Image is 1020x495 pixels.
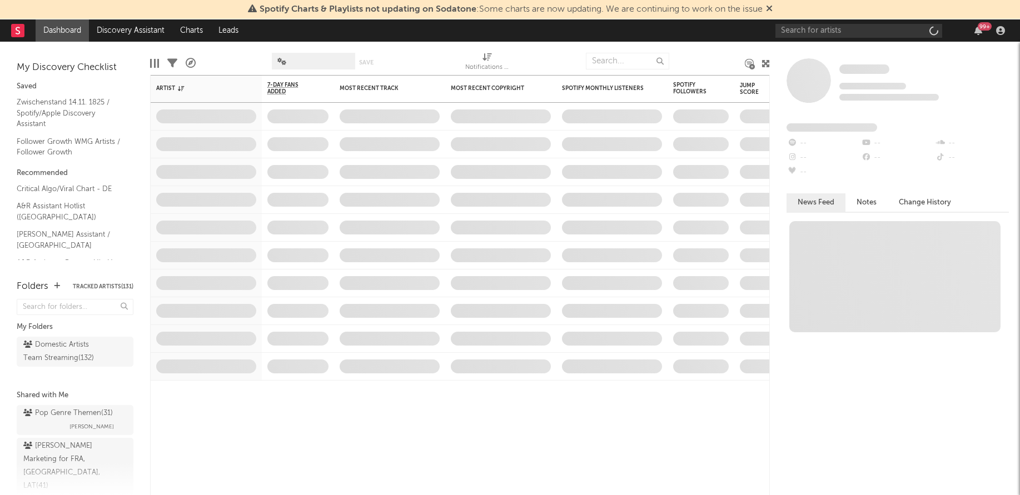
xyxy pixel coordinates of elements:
button: Tracked Artists(131) [73,284,133,289]
div: -- [935,151,1009,165]
button: Save [359,59,374,66]
div: Spotify Monthly Listeners [562,85,645,92]
div: -- [860,151,934,165]
span: 0 fans last week [839,94,939,101]
button: 99+ [974,26,982,35]
a: Domestic Artists Team Streaming(132) [17,337,133,367]
span: Spotify Charts & Playlists not updating on Sodatone [260,5,476,14]
span: Tracking Since: [DATE] [839,83,906,89]
span: Some Artist [839,64,889,74]
div: Most Recent Copyright [451,85,534,92]
div: Pop Genre Themen ( 31 ) [23,407,113,420]
a: A&R Assistant Hotlist ([GEOGRAPHIC_DATA]) [17,200,122,223]
div: Filters [167,47,177,79]
div: A&R Pipeline [186,47,196,79]
div: -- [935,136,1009,151]
span: : Some charts are now updating. We are continuing to work on the issue [260,5,763,14]
div: My Folders [17,321,133,334]
div: Jump Score [740,82,768,96]
span: [PERSON_NAME] [69,420,114,433]
div: Edit Columns [150,47,159,79]
span: Fans Added by Platform [787,123,877,132]
button: Change History [888,193,962,212]
div: Notifications (Artist) [465,47,510,79]
a: Pop Genre Themen(31)[PERSON_NAME] [17,405,133,435]
a: [PERSON_NAME] Assistant / [GEOGRAPHIC_DATA] [17,228,122,251]
a: Dashboard [36,19,89,42]
a: Leads [211,19,246,42]
div: Spotify Followers [673,82,712,95]
div: -- [787,151,860,165]
input: Search... [586,53,669,69]
a: Follower Growth WMG Artists / Follower Growth [17,136,122,158]
div: Most Recent Track [340,85,423,92]
div: Folders [17,280,48,293]
a: Charts [172,19,211,42]
a: Zwischenstand 14.11. 1825 / Spotify/Apple Discovery Assistant [17,96,122,130]
a: Discovery Assistant [89,19,172,42]
span: 7-Day Fans Added [267,82,312,95]
a: A&R Assistant German Hip Hop Hotlist [17,257,122,279]
div: Artist [156,85,240,92]
a: Some Artist [839,64,889,75]
div: [PERSON_NAME] Marketing for FRA, [GEOGRAPHIC_DATA], LAT ( 41 ) [23,439,124,493]
div: -- [787,136,860,151]
div: Saved [17,80,133,93]
span: Dismiss [766,5,773,14]
div: -- [860,136,934,151]
input: Search for folders... [17,299,133,315]
div: Recommended [17,167,133,180]
button: Notes [845,193,888,212]
div: -- [787,165,860,179]
div: Domestic Artists Team Streaming ( 132 ) [23,338,102,365]
div: Notifications (Artist) [465,61,510,74]
div: 99 + [978,22,992,31]
button: News Feed [787,193,845,212]
div: My Discovery Checklist [17,61,133,74]
a: Critical Algo/Viral Chart - DE [17,183,122,195]
div: Shared with Me [17,389,133,402]
input: Search for artists [775,24,942,38]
